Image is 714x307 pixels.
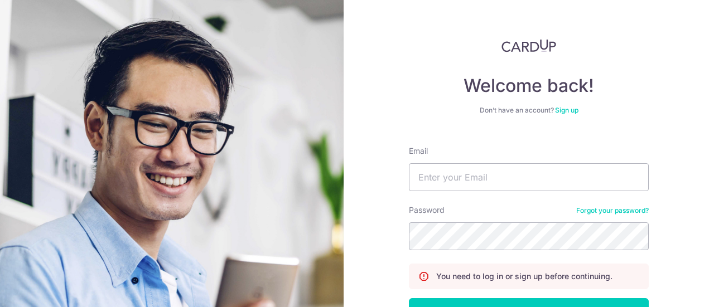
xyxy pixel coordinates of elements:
[409,204,445,216] label: Password
[436,271,612,282] p: You need to log in or sign up before continuing.
[576,206,649,215] a: Forgot your password?
[501,39,556,52] img: CardUp Logo
[409,145,428,157] label: Email
[409,106,649,115] div: Don’t have an account?
[555,106,578,114] a: Sign up
[409,75,649,97] h4: Welcome back!
[409,163,649,191] input: Enter your Email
